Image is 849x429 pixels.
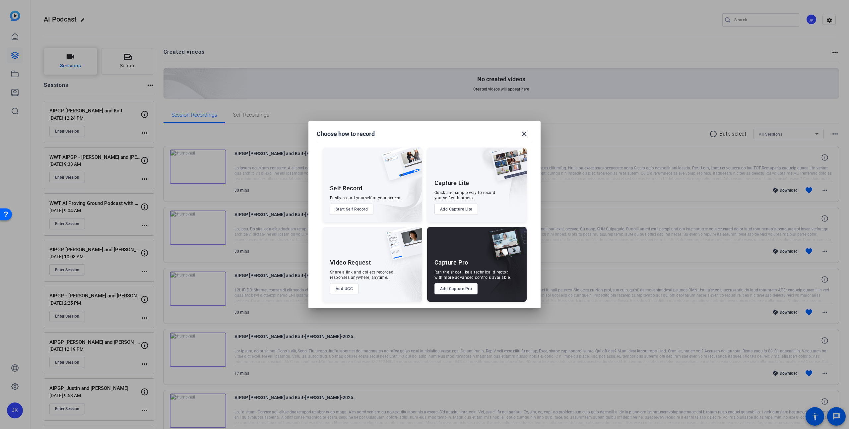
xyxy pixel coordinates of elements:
[330,204,374,215] button: Start Self Record
[434,179,469,187] div: Capture Lite
[520,130,528,138] mat-icon: close
[434,190,495,201] div: Quick and simple way to record yourself with others.
[330,283,359,294] button: Add UGC
[364,162,422,222] img: embarkstudio-self-record.png
[434,204,478,215] button: Add Capture Lite
[330,270,394,280] div: Share a link and collect recorded responses anywhere, anytime.
[467,148,527,214] img: embarkstudio-capture-lite.png
[434,283,478,294] button: Add Capture Pro
[376,148,422,187] img: self-record.png
[384,248,422,302] img: embarkstudio-ugc-content.png
[330,195,402,201] div: Easily record yourself or your screen.
[381,227,422,267] img: ugc-content.png
[330,259,371,267] div: Video Request
[483,227,527,268] img: capture-pro.png
[434,270,511,280] div: Run the shoot like a technical director, with more advanced controls available.
[330,184,362,192] div: Self Record
[434,259,468,267] div: Capture Pro
[317,130,375,138] h1: Choose how to record
[478,235,527,302] img: embarkstudio-capture-pro.png
[486,148,527,188] img: capture-lite.png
